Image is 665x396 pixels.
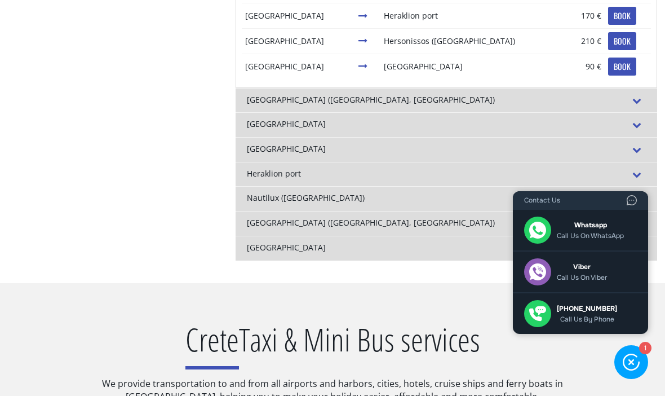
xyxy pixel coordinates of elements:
[563,54,605,79] td: 90 €
[557,221,624,239] span: Whatsapp
[185,318,239,369] span: Crete
[380,28,563,54] td: Hersonissos ([GEOGRAPHIC_DATA])
[236,137,657,162] div: [GEOGRAPHIC_DATA]
[380,3,563,28] td: Heraklion port
[563,28,605,54] td: 210 €
[557,232,624,240] span: Call us on WhatsApp
[557,262,607,281] span: Viber
[608,32,636,50] a: BOOK
[524,196,560,204] span: Contact Us
[563,3,605,28] td: 170 €
[242,28,355,54] td: [GEOGRAPHIC_DATA]
[639,343,650,355] div: 1
[236,88,657,113] div: [GEOGRAPHIC_DATA] ([GEOGRAPHIC_DATA], [GEOGRAPHIC_DATA])
[608,58,636,76] a: BOOK
[557,304,617,323] span: [PHONE_NUMBER]
[513,209,648,251] a: Call us on WhatsApp via whatsapp
[242,54,355,79] td: [GEOGRAPHIC_DATA]
[236,112,657,137] div: [GEOGRAPHIC_DATA]
[79,317,586,378] h2: Taxi & Mini Bus services
[380,54,563,79] td: [GEOGRAPHIC_DATA]
[513,293,648,334] a: Call us by phone via call
[627,195,637,205] a: Powered by ContactUs
[242,3,355,28] td: [GEOGRAPHIC_DATA]
[557,315,617,323] span: Call us by phone
[236,211,657,236] div: [GEOGRAPHIC_DATA] ([GEOGRAPHIC_DATA], [GEOGRAPHIC_DATA])
[236,236,657,261] div: [GEOGRAPHIC_DATA]
[236,162,657,187] div: Heraklion port
[236,186,657,211] div: Nautilux ([GEOGRAPHIC_DATA])
[608,7,636,25] a: BOOK
[513,251,648,293] a: Call us on Viber via viber
[557,274,607,281] span: Call us on Viber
